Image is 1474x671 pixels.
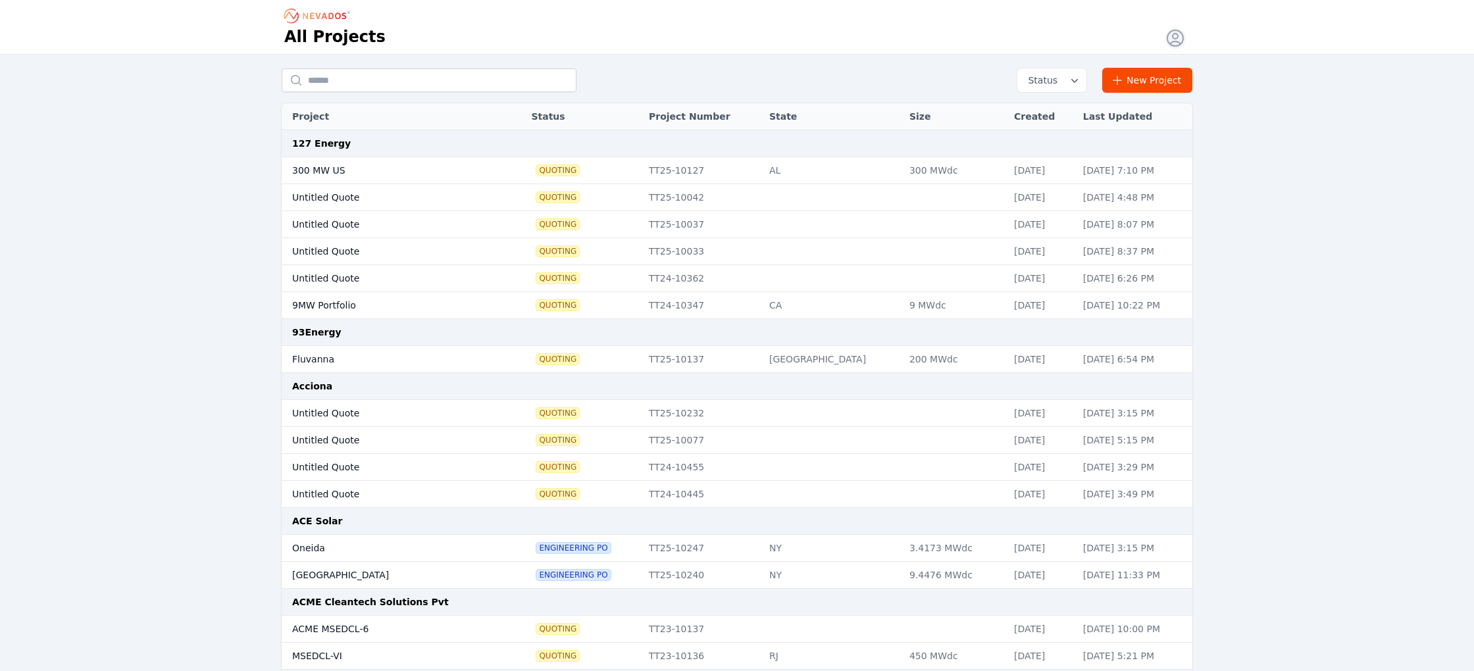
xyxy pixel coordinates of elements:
td: TT25-10127 [642,157,763,184]
a: New Project [1102,68,1192,93]
td: [DATE] [1007,481,1077,508]
button: Status [1017,68,1086,92]
tr: FluvannaQuotingTT25-10137[GEOGRAPHIC_DATA]200 MWdc[DATE][DATE] 6:54 PM [282,346,1192,373]
td: Untitled Quote [282,184,491,211]
td: AL [763,157,903,184]
span: Engineering PO [536,570,610,580]
td: [DATE] [1007,211,1077,238]
td: ACME MSEDCL-6 [282,616,491,643]
td: ACE Solar [282,508,1192,535]
td: [DATE] [1007,238,1077,265]
tr: Untitled QuoteQuotingTT25-10077[DATE][DATE] 5:15 PM [282,427,1192,454]
th: Project Number [642,103,763,130]
td: Untitled Quote [282,400,491,427]
tr: 300 MW USQuotingTT25-10127AL300 MWdc[DATE][DATE] 7:10 PM [282,157,1192,184]
tr: Untitled QuoteQuotingTT25-10037[DATE][DATE] 8:07 PM [282,211,1192,238]
td: [DATE] [1007,157,1077,184]
span: Quoting [536,651,579,661]
th: Size [903,103,1007,130]
td: RJ [763,643,903,670]
td: [DATE] [1007,400,1077,427]
td: MSEDCL-VI [282,643,491,670]
td: NY [763,562,903,589]
td: 9 MWdc [903,292,1007,319]
nav: Breadcrumb [284,5,354,26]
td: Untitled Quote [282,481,491,508]
td: 300 MW US [282,157,491,184]
td: 300 MWdc [903,157,1007,184]
td: [DATE] [1007,616,1077,643]
td: TT25-10077 [642,427,763,454]
td: TT24-10347 [642,292,763,319]
tr: Untitled QuoteQuotingTT24-10445[DATE][DATE] 3:49 PM [282,481,1192,508]
span: Quoting [536,435,579,445]
span: Quoting [536,462,579,472]
span: Quoting [536,408,579,418]
tr: Untitled QuoteQuotingTT25-10042[DATE][DATE] 4:48 PM [282,184,1192,211]
td: [GEOGRAPHIC_DATA] [282,562,491,589]
td: TT24-10455 [642,454,763,481]
td: [DATE] 3:49 PM [1077,481,1192,508]
td: [DATE] [1007,292,1077,319]
td: 93Energy [282,319,1192,346]
span: Quoting [536,273,579,284]
td: [DATE] [1007,535,1077,562]
tr: Untitled QuoteQuotingTT24-10455[DATE][DATE] 3:29 PM [282,454,1192,481]
span: Quoting [536,354,579,364]
th: Status [524,103,642,130]
tr: OneidaEngineering POTT25-10247NY3.4173 MWdc[DATE][DATE] 3:15 PM [282,535,1192,562]
span: Status [1023,74,1057,87]
td: Untitled Quote [282,265,491,292]
td: [DATE] 5:21 PM [1077,643,1192,670]
td: [DATE] 11:33 PM [1077,562,1192,589]
td: Untitled Quote [282,211,491,238]
span: Quoting [536,300,579,311]
td: [DATE] [1007,265,1077,292]
td: Oneida [282,535,491,562]
td: 200 MWdc [903,346,1007,373]
td: [DATE] 3:15 PM [1077,400,1192,427]
td: NY [763,535,903,562]
td: 127 Energy [282,130,1192,157]
span: Quoting [536,192,579,203]
td: TT25-10247 [642,535,763,562]
td: Fluvanna [282,346,491,373]
td: TT25-10137 [642,346,763,373]
h1: All Projects [284,26,386,47]
tr: Untitled QuoteQuotingTT24-10362[DATE][DATE] 6:26 PM [282,265,1192,292]
td: Untitled Quote [282,427,491,454]
td: [DATE] 8:37 PM [1077,238,1192,265]
td: [DATE] 4:48 PM [1077,184,1192,211]
td: TT25-10232 [642,400,763,427]
td: Untitled Quote [282,454,491,481]
td: TT25-10042 [642,184,763,211]
td: [DATE] 10:22 PM [1077,292,1192,319]
td: TT24-10362 [642,265,763,292]
td: ACME Cleantech Solutions Pvt [282,589,1192,616]
th: Last Updated [1077,103,1192,130]
tr: ACME MSEDCL-6QuotingTT23-10137[DATE][DATE] 10:00 PM [282,616,1192,643]
td: 9.4476 MWdc [903,562,1007,589]
span: Quoting [536,219,579,230]
span: Engineering PO [536,543,610,553]
span: Quoting [536,624,579,634]
td: [DATE] 5:15 PM [1077,427,1192,454]
span: Quoting [536,246,579,257]
tr: Untitled QuoteQuotingTT25-10232[DATE][DATE] 3:15 PM [282,400,1192,427]
td: [DATE] 8:07 PM [1077,211,1192,238]
tr: 9MW PortfolioQuotingTT24-10347CA9 MWdc[DATE][DATE] 10:22 PM [282,292,1192,319]
td: [DATE] 6:26 PM [1077,265,1192,292]
tr: Untitled QuoteQuotingTT25-10033[DATE][DATE] 8:37 PM [282,238,1192,265]
td: [DATE] 7:10 PM [1077,157,1192,184]
span: Quoting [536,165,579,176]
td: Acciona [282,373,1192,400]
tr: [GEOGRAPHIC_DATA]Engineering POTT25-10240NY9.4476 MWdc[DATE][DATE] 11:33 PM [282,562,1192,589]
td: TT23-10137 [642,616,763,643]
td: [DATE] 3:15 PM [1077,535,1192,562]
tr: MSEDCL-VIQuotingTT23-10136RJ450 MWdc[DATE][DATE] 5:21 PM [282,643,1192,670]
td: 3.4173 MWdc [903,535,1007,562]
td: 9MW Portfolio [282,292,491,319]
td: TT25-10037 [642,211,763,238]
td: [DATE] 3:29 PM [1077,454,1192,481]
td: [DATE] 6:54 PM [1077,346,1192,373]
